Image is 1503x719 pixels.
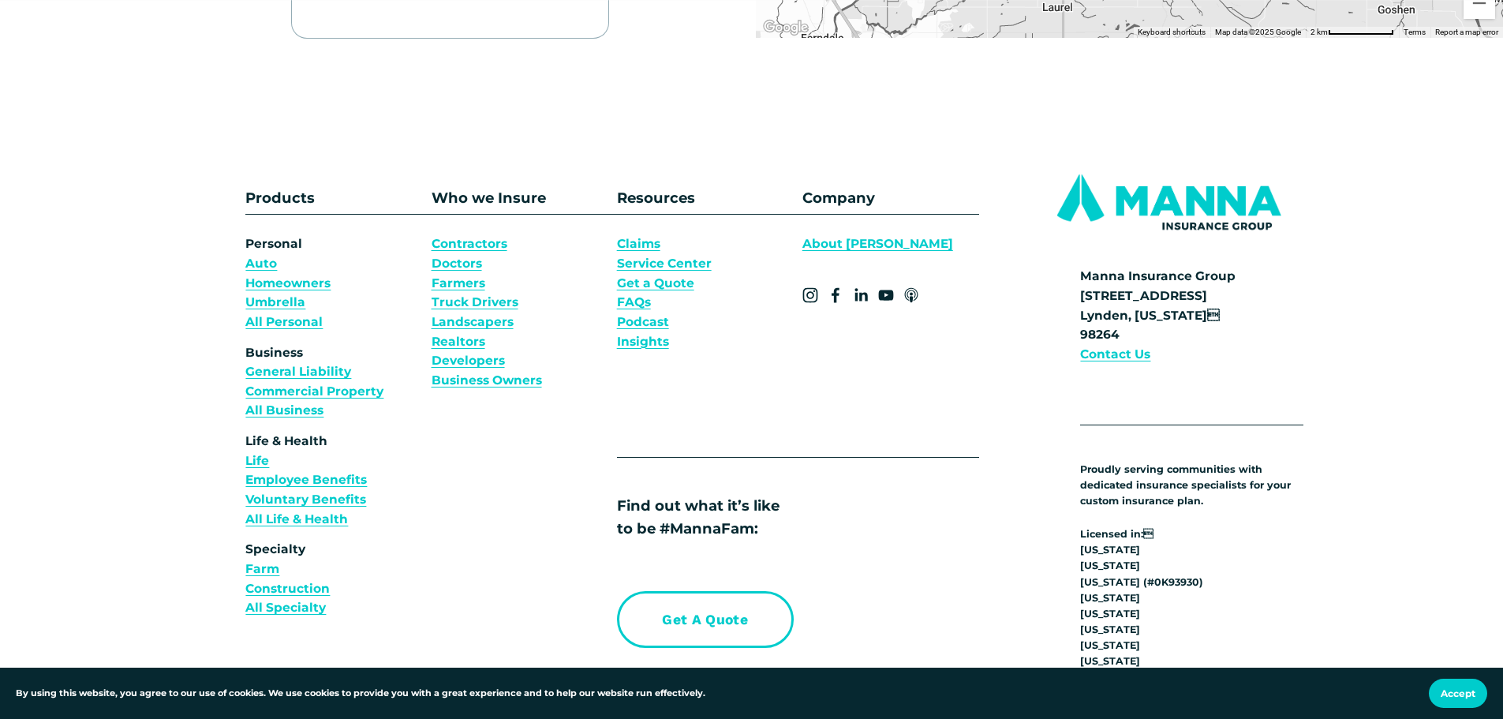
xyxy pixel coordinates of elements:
p: Personal [245,234,422,331]
a: Commercial Property [245,382,383,402]
a: Service Center [617,254,712,274]
a: Get a Quote [617,591,794,647]
button: Accept [1429,679,1487,708]
a: Instagram [802,287,818,303]
button: Map Scale: 2 km per 80 pixels [1306,27,1399,38]
a: Podcast [617,313,669,332]
a: YouTube [878,287,894,303]
a: Contact Us [1080,345,1150,365]
p: Life & Health [245,432,422,529]
p: Find out what it’s like to be #MannaFam: [617,494,933,540]
a: Report a map error [1435,28,1498,36]
a: Homeowners [245,274,331,294]
a: ContractorsDoctorsFarmersTruck DriversLandscapersRealtorsDevelopers [432,234,518,370]
a: Life [245,451,269,471]
a: All Personal [245,313,323,332]
a: Umbrella [245,293,305,313]
a: Terms [1404,28,1426,36]
strong: Contact Us [1080,346,1150,361]
a: All Life & Health [245,510,348,530]
a: Employee Benefits [245,470,367,490]
a: All Business [245,401,323,421]
a: Auto [245,254,277,274]
a: Voluntary Benefits [245,490,366,510]
p: Products [245,186,376,209]
a: Construction [245,579,330,599]
a: Get a Quote [617,274,694,294]
a: Insights [617,332,669,352]
button: Keyboard shortcuts [1138,27,1206,38]
a: Apple Podcasts [903,287,919,303]
a: About [PERSON_NAME] [802,234,953,254]
strong: Manna Insurance Group [STREET_ADDRESS] Lynden, [US_STATE] 98264 [1080,268,1236,342]
p: Specialty [245,540,422,618]
p: Proudly serving communities with dedicated insurance specialists for your custom insurance plan. [1080,462,1303,509]
a: All Specialty [245,598,326,618]
p: Resources [617,186,794,209]
span: 2 km [1310,28,1328,36]
a: Farm [245,560,279,579]
p: Who we Insure [432,186,608,209]
p: Company [802,186,979,209]
img: Google [760,17,812,38]
p: Business [245,343,422,421]
a: Claims [617,234,660,254]
a: General Liability [245,362,351,382]
a: Business Owners [432,371,542,391]
a: Facebook [828,287,843,303]
p: By using this website, you agree to our use of cookies. We use cookies to provide you with a grea... [16,687,705,701]
span: Accept [1441,687,1475,699]
a: LinkedIn [853,287,869,303]
strong: 0K93930) [1154,576,1203,588]
span: Map data ©2025 Google [1215,28,1301,36]
a: Open this area in Google Maps (opens a new window) [760,17,812,38]
a: FAQs [617,293,651,313]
